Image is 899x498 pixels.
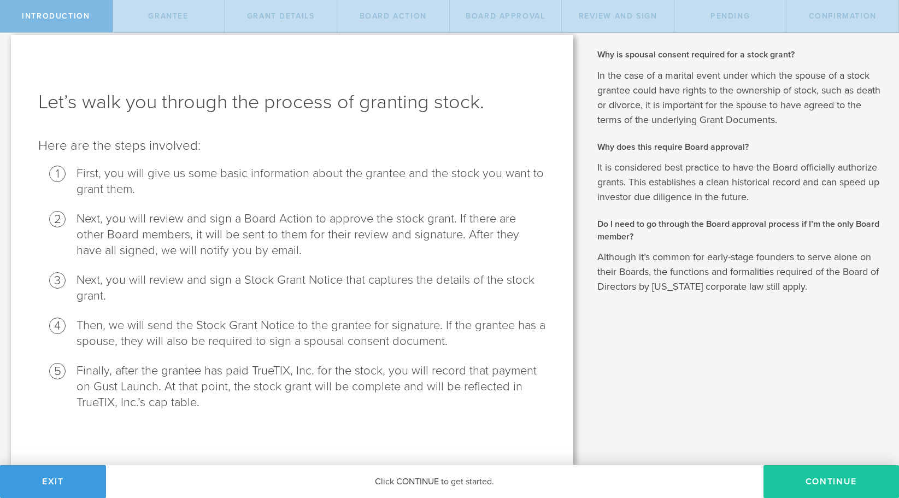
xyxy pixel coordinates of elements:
p: It is considered best practice to have the Board officially authorize grants. This establishes a ... [597,160,883,204]
li: Next, you will review and sign a Stock Grant Notice that captures the details of the stock grant. [77,272,546,304]
li: Finally, after the grantee has paid TrueTIX, Inc. for the stock, you will record that payment on ... [77,363,546,411]
p: In the case of a marital event under which the spouse of a stock grantee could have rights to the... [597,68,883,127]
span: Review and Sign [579,11,657,21]
li: First, you will give us some basic information about the grantee and the stock you want to grant ... [77,166,546,197]
span: Grantee [148,11,188,21]
h2: Why is spousal consent required for a stock grant? [597,49,883,61]
p: Here are the steps involved: [38,137,546,155]
p: Although it’s common for early-stage founders to serve alone on their Boards, the functions and f... [597,250,883,294]
li: Next, you will review and sign a Board Action to approve the stock grant. If there are other Boar... [77,211,546,259]
div: Click CONTINUE to get started. [106,465,763,498]
h2: Why does this require Board approval? [597,141,883,153]
span: Grant Details [247,11,315,21]
button: Continue [763,465,899,498]
li: Then, we will send the Stock Grant Notice to the grantee for signature. If the grantee has a spou... [77,318,546,349]
h1: Let’s walk you through the process of granting stock. [38,89,546,115]
span: Board Approval [466,11,545,21]
span: Confirmation [809,11,877,21]
span: Board Action [360,11,427,21]
span: Pending [710,11,750,21]
h2: Do I need to go through the Board approval process if I’m the only Board member? [597,218,883,243]
span: Introduction [22,11,90,21]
